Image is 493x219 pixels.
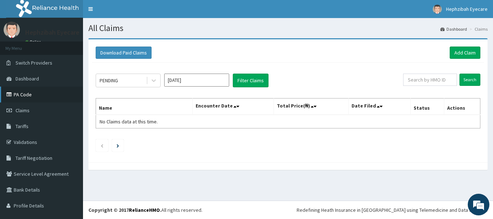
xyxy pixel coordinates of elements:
[100,118,158,125] span: No Claims data at this time.
[16,60,52,66] span: Switch Providers
[96,47,152,59] button: Download Paid Claims
[100,77,118,84] div: PENDING
[468,26,488,32] li: Claims
[100,142,104,149] a: Previous page
[450,47,480,59] a: Add Claim
[349,98,411,115] th: Date Filed
[117,142,119,149] a: Next page
[16,123,29,130] span: Tariffs
[83,201,493,219] footer: All rights reserved.
[193,98,274,115] th: Encounter Date
[233,74,269,87] button: Filter Claims
[16,155,52,161] span: Tariff Negotiation
[440,26,467,32] a: Dashboard
[164,74,229,87] input: Select Month and Year
[411,98,444,115] th: Status
[403,74,457,86] input: Search by HMO ID
[297,206,488,214] div: Redefining Heath Insurance in [GEOGRAPHIC_DATA] using Telemedicine and Data Science!
[274,98,349,115] th: Total Price(₦)
[25,39,43,44] a: Online
[88,23,488,33] h1: All Claims
[96,98,193,115] th: Name
[444,98,480,115] th: Actions
[459,74,480,86] input: Search
[446,6,488,12] span: Hephzibah Eyecare
[129,207,160,213] a: RelianceHMO
[16,107,30,114] span: Claims
[16,75,39,82] span: Dashboard
[433,5,442,14] img: User Image
[4,22,20,38] img: User Image
[25,29,79,36] p: Hephzibah Eyecare
[88,207,161,213] strong: Copyright © 2017 .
